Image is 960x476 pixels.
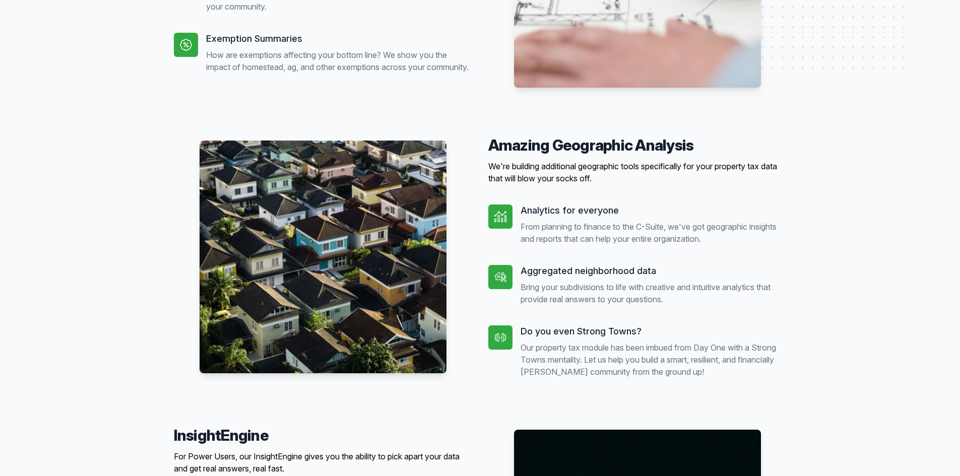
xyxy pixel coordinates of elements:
[521,325,787,337] h5: Do you even Strong Towns?
[521,265,787,277] h5: Aggregated neighborhood data
[488,136,787,154] h4: Amazing Geographic Analysis
[174,450,472,474] p: For Power Users, our InsightEngine gives you the ability to pick apart your data and get real ans...
[521,205,787,217] h5: Analytics for everyone
[206,33,472,45] h5: Exemption Summaries
[488,160,787,184] p: We're building additional geographic tools specifically for your property tax data that will blow...
[521,342,787,378] p: Our property tax module has been imbued from Day One with a Strong Towns mentality. Let us help y...
[206,49,472,73] p: How are exemptions affecting your bottom line? We show you the impact of homestead, ag, and other...
[521,221,787,245] p: From planning to finance to the C-Suite, we've got geographic insights and reports that can help ...
[174,426,472,444] h4: InsightEngine
[521,281,787,305] p: Bring your subdivisions to life with creative and intuitive analytics that provide real answers t...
